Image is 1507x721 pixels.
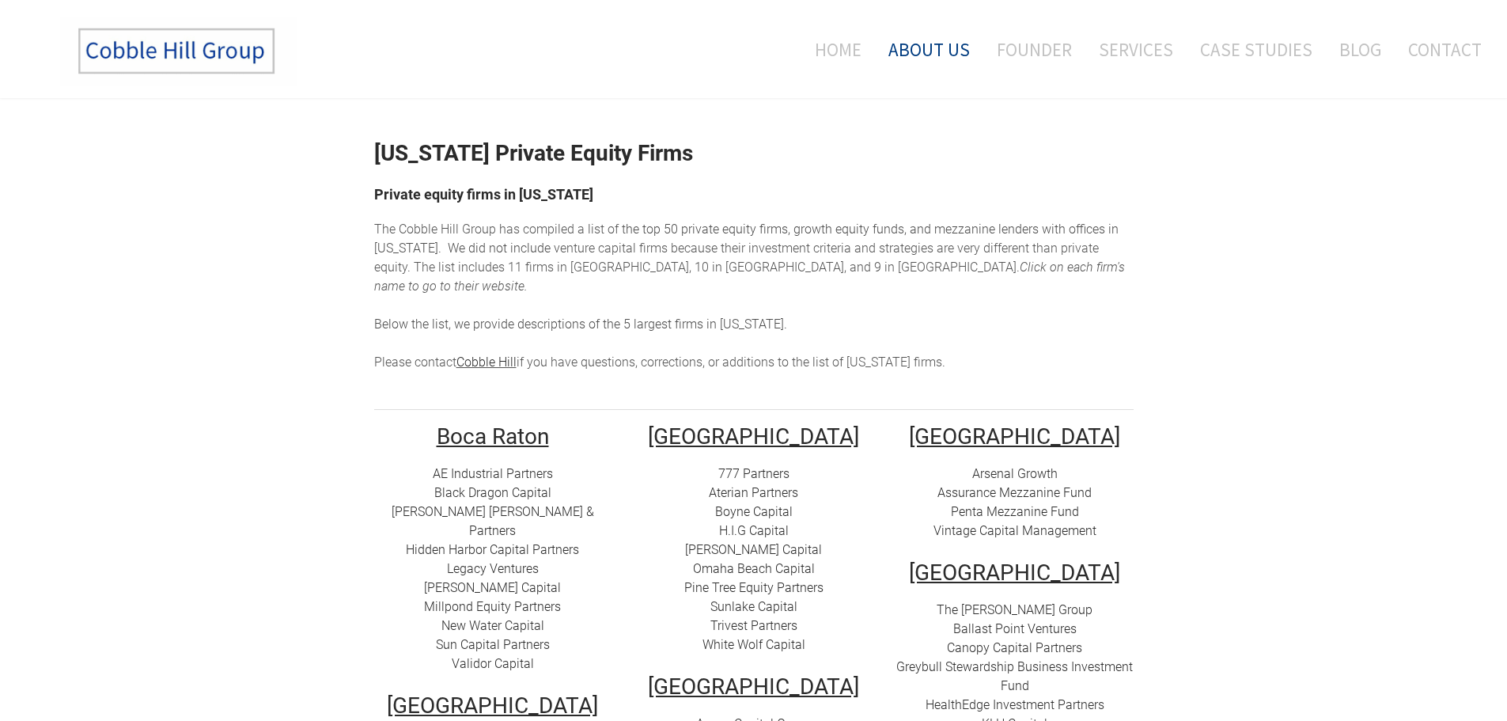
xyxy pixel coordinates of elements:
a: About Us [877,17,982,82]
img: The Cobble Hill Group LLC [60,17,297,86]
a: [PERSON_NAME] Capital [424,580,561,595]
a: Trivest Partners [710,618,797,633]
a: Arsenal Growth [972,466,1058,481]
u: Boca Raton [437,423,549,450]
a: Home [791,17,873,82]
a: Pine Tree Equity Partners [684,580,824,595]
a: Ballast Point Ventures [953,621,1077,636]
a: [PERSON_NAME] Capital [685,542,822,557]
u: [GEOGRAPHIC_DATA] [648,674,859,700]
a: Aterian Partners [709,485,798,500]
span: enture capital firms because their investment criteria and strategies are very different than pri... [374,241,1099,275]
a: AE Industrial Partners [433,466,553,481]
u: [GEOGRAPHIC_DATA] [648,423,859,450]
a: Millpond Equity Partners [424,599,561,614]
font: Private equity firms in [US_STATE] [374,186,593,203]
u: ​[GEOGRAPHIC_DATA] [909,423,1120,450]
a: Greybull Stewardship Business Investment Fund [896,659,1133,693]
a: Penta Mezzanine Fund [951,504,1079,519]
a: Founder [985,17,1084,82]
a: Case Studies [1188,17,1324,82]
u: [GEOGRAPHIC_DATA] [909,560,1120,586]
em: Click on each firm's name to go to their website. [374,260,1125,294]
a: The [PERSON_NAME] Group [937,602,1092,617]
a: H.I.G Capital [719,523,789,538]
a: Services [1087,17,1185,82]
a: Black Dragon Capital [434,485,551,500]
div: he top 50 private equity firms, growth equity funds, and mezzanine lenders with offices in [US_ST... [374,220,1134,372]
a: Sun Capital Partners [436,637,550,652]
span: The Cobble Hill Group has compiled a list of t [374,222,626,237]
span: Please contact if you have questions, corrections, or additions to the list of [US_STATE] firms. [374,355,945,370]
a: [PERSON_NAME] [PERSON_NAME] & Partners [392,504,594,538]
a: New Water Capital [441,618,544,633]
a: Sunlake Capital [710,599,797,614]
a: Canopy Capital Partners [947,640,1082,655]
a: HealthEdge Investment Partners [926,697,1104,712]
strong: [US_STATE] Private Equity Firms [374,140,693,166]
a: Legacy Ventures [447,561,539,576]
a: Validor Capital [452,656,534,671]
a: Hidden Harbor Capital Partners [406,542,579,557]
u: [GEOGRAPHIC_DATA] [387,693,598,719]
a: White Wolf Capital [702,637,805,652]
a: Blog [1327,17,1393,82]
a: Boyne Capital [715,504,793,519]
a: Contact [1396,17,1482,82]
a: Omaha Beach Capital [693,561,815,576]
a: 777 Partners [718,466,789,481]
a: Assurance Mezzanine Fund [937,485,1092,500]
a: Cobble Hill [456,355,517,370]
a: Vintage Capital Management [933,523,1096,538]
